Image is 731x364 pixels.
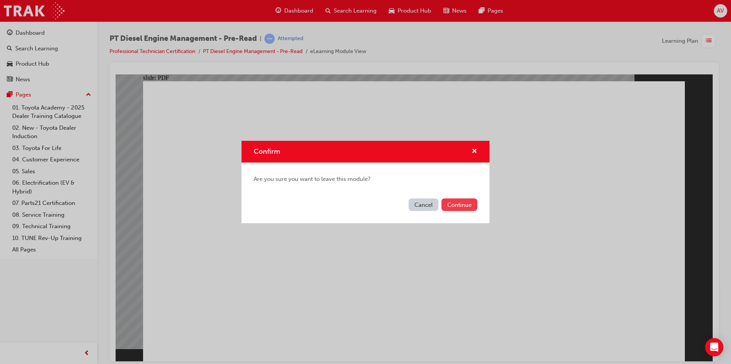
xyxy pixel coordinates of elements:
[409,198,438,211] button: Cancel
[472,148,477,155] span: cross-icon
[242,163,489,196] div: Are you sure you want to leave this module?
[254,147,280,156] span: Confirm
[441,198,477,211] button: Continue
[705,338,723,356] div: Open Intercom Messenger
[242,141,489,223] div: Confirm
[472,147,477,156] button: cross-icon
